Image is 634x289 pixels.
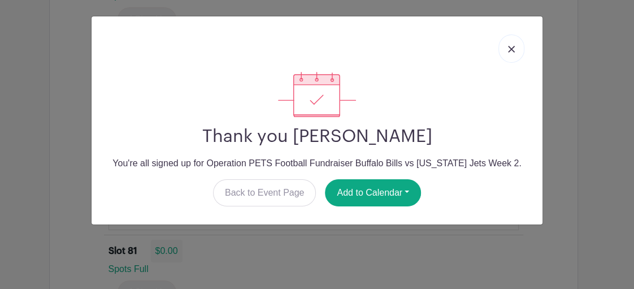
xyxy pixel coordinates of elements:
h2: Thank you [PERSON_NAME] [101,126,533,148]
img: signup_complete-c468d5dda3e2740ee63a24cb0ba0d3ce5d8a4ecd24259e683200fb1569d990c8.svg [278,72,356,117]
a: Back to Event Page [213,179,316,206]
p: You're all signed up for Operation PETS Football Fundraiser Buffalo Bills vs [US_STATE] Jets Week 2. [101,157,533,170]
img: close_button-5f87c8562297e5c2d7936805f587ecaba9071eb48480494691a3f1689db116b3.svg [508,46,515,53]
button: Add to Calendar [325,179,421,206]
